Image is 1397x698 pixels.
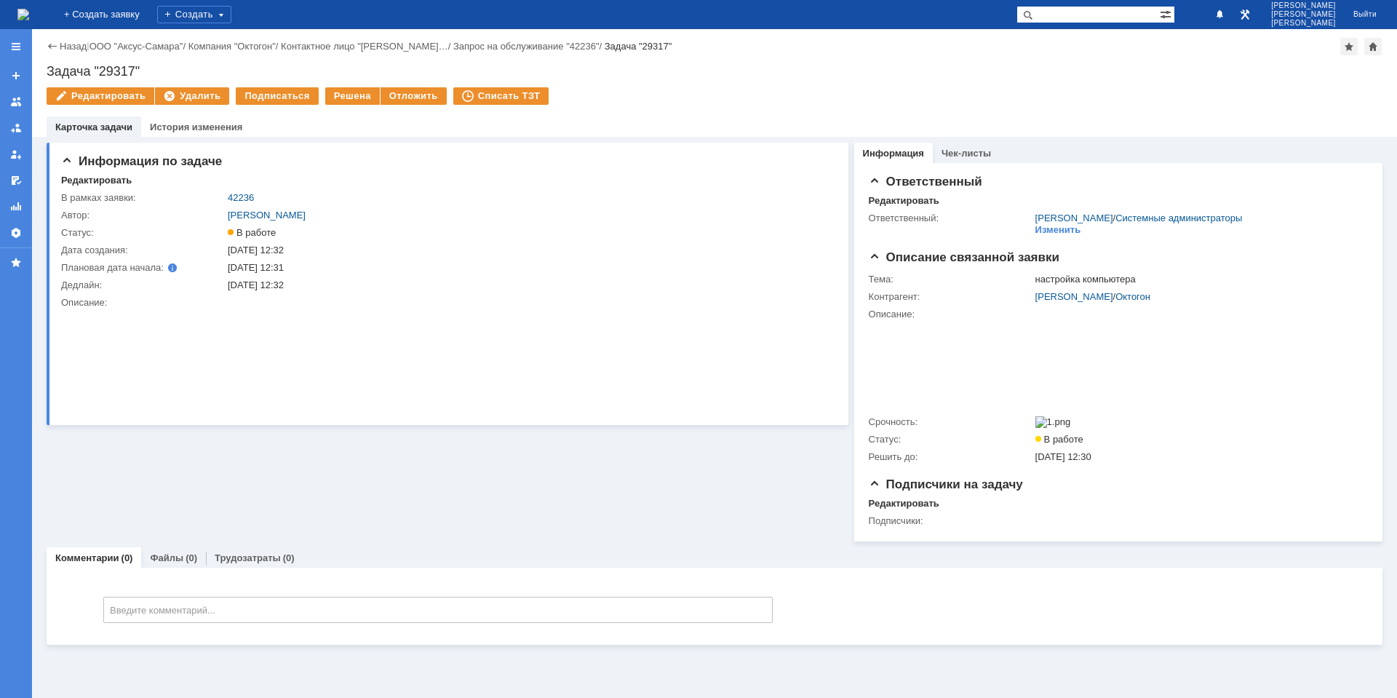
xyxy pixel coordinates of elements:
div: Задача "29317" [47,64,1382,79]
a: Запрос на обслуживание "42236" [453,41,600,52]
div: / [89,41,188,52]
a: Чек-листы [942,148,991,159]
div: Автор: [61,210,225,221]
div: / [188,41,281,52]
div: Редактировать [61,175,132,186]
div: Задача "29317" [605,41,672,52]
a: Комментарии [55,552,119,563]
div: Дата создания: [61,245,225,256]
a: Перейти в интерфейс администратора [1236,6,1254,23]
a: Назад [60,41,87,52]
div: [DATE] 12:32 [228,279,826,291]
span: В работе [228,227,276,238]
a: Перейти на домашнюю страницу [17,9,29,20]
a: Мои согласования [4,169,28,192]
span: Ответственный [869,175,982,189]
a: Компания "Октогон" [188,41,276,52]
div: / [453,41,605,52]
img: logo [17,9,29,20]
div: Описание: [869,309,1364,320]
span: Описание связанной заявки [869,250,1059,264]
div: Подписчики: [869,515,1032,527]
div: | [87,40,89,51]
a: Файлы [150,552,183,563]
a: [PERSON_NAME] [1035,213,1113,223]
div: [DATE] 12:32 [228,245,826,256]
a: История изменения [150,122,242,132]
span: [PERSON_NAME] [1271,10,1336,19]
div: / [1035,291,1361,303]
div: В рамках заявки: [61,192,225,204]
div: (0) [122,552,133,563]
a: Октогон [1115,291,1150,302]
a: Настройки [4,221,28,245]
span: Информация по задаче [61,154,222,168]
a: Мои заявки [4,143,28,166]
div: Редактировать [869,498,939,509]
div: / [281,41,453,52]
div: Добавить в избранное [1340,38,1358,55]
a: Создать заявку [4,64,28,87]
span: В работе [1035,434,1083,445]
a: Заявки на командах [4,90,28,114]
div: Статус: [869,434,1032,445]
a: Отчеты [4,195,28,218]
a: [PERSON_NAME] [1035,291,1113,302]
div: Сделать домашней страницей [1364,38,1382,55]
img: 1.png [1035,416,1071,428]
div: Дедлайн: [61,279,225,291]
a: Контактное лицо "[PERSON_NAME]… [281,41,448,52]
div: Срочность: [869,416,1032,428]
span: [PERSON_NAME] [1271,19,1336,28]
div: (0) [186,552,197,563]
a: Трудозатраты [215,552,281,563]
div: Редактировать [869,195,939,207]
a: ООО "Аксус-Самара" [89,41,183,52]
div: Изменить [1035,224,1081,236]
a: Системные администраторы [1115,213,1242,223]
div: Статус: [61,227,225,239]
a: 42236 [228,192,254,203]
div: Описание: [61,297,829,309]
div: Тема: [869,274,1032,285]
span: [DATE] 12:30 [1035,451,1091,462]
span: [PERSON_NAME] [1271,1,1336,10]
span: Расширенный поиск [1160,7,1174,20]
div: [DATE] 12:31 [228,262,826,274]
div: настройка компьютера [1035,274,1361,285]
div: (0) [283,552,295,563]
div: Ответственный: [869,213,1032,224]
div: Плановая дата начала: [61,262,207,274]
a: Информация [863,148,924,159]
div: Создать [157,6,231,23]
div: Решить до: [869,451,1032,463]
a: Карточка задачи [55,122,132,132]
span: Подписчики на задачу [869,477,1023,491]
a: [PERSON_NAME] [228,210,306,221]
div: / [1035,213,1243,224]
div: Контрагент: [869,291,1032,303]
a: Заявки в моей ответственности [4,116,28,140]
